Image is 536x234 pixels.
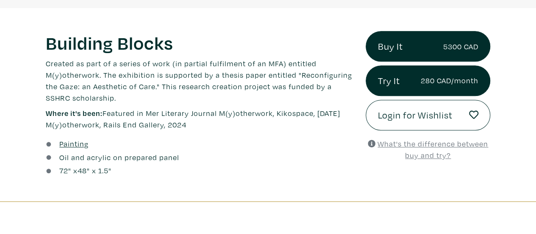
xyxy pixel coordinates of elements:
a: What's the difference between buy and try? [368,139,488,160]
u: What's the difference between buy and try? [378,139,488,160]
span: Where it's been: [46,108,103,118]
span: Login for Wishlist [378,108,452,122]
a: Painting [59,138,89,149]
a: Login for Wishlist [366,100,490,130]
p: Featured in Mer Literary Journal M(y)otherwork, Kikospace, [DATE] M(y)otherwork, Rails End Galler... [46,107,353,130]
h1: Building Blocks [46,31,353,54]
a: Buy It5300 CAD [366,31,490,62]
a: Oil and acrylic on prepared panel [59,152,179,163]
div: " x " x 1.5" [59,165,111,176]
u: Painting [59,139,89,149]
a: Try It280 CAD/month [366,65,490,96]
span: 48 [78,166,87,175]
small: 280 CAD/month [421,75,478,86]
small: 5300 CAD [443,41,478,52]
span: 72 [59,166,68,175]
p: Created as part of a series of work (in partial fulfilment of an MFA) entitled M(y)otherwork. The... [46,58,353,104]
